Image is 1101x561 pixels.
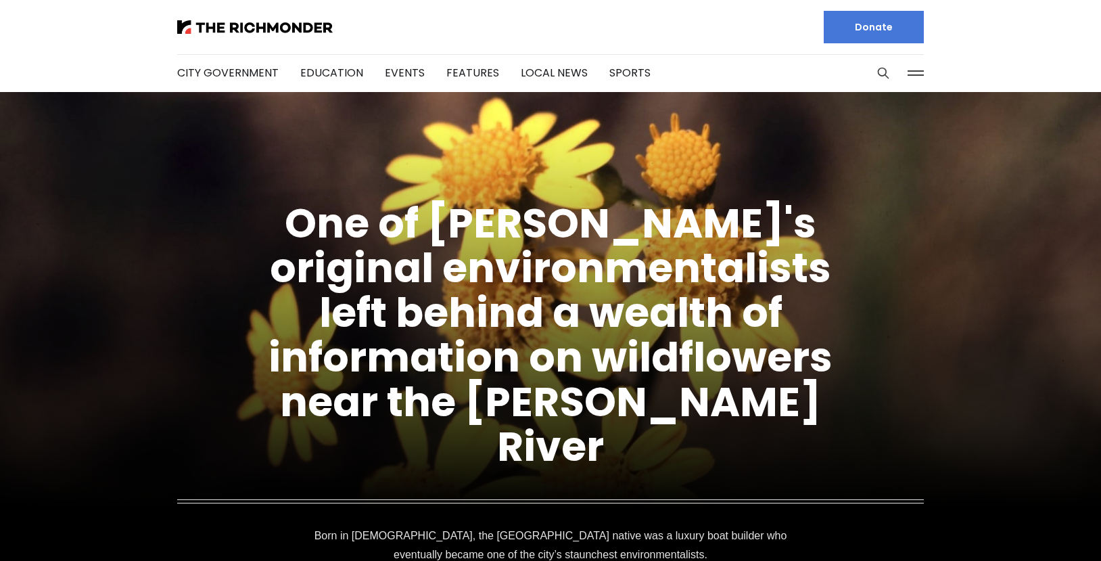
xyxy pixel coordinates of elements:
[824,11,924,43] a: Donate
[385,65,425,81] a: Events
[873,63,893,83] button: Search this site
[446,65,499,81] a: Features
[268,195,833,475] a: One of [PERSON_NAME]'s original environmentalists left behind a wealth of information on wildflow...
[177,20,333,34] img: The Richmonder
[177,65,279,81] a: City Government
[609,65,651,81] a: Sports
[521,65,588,81] a: Local News
[300,65,363,81] a: Education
